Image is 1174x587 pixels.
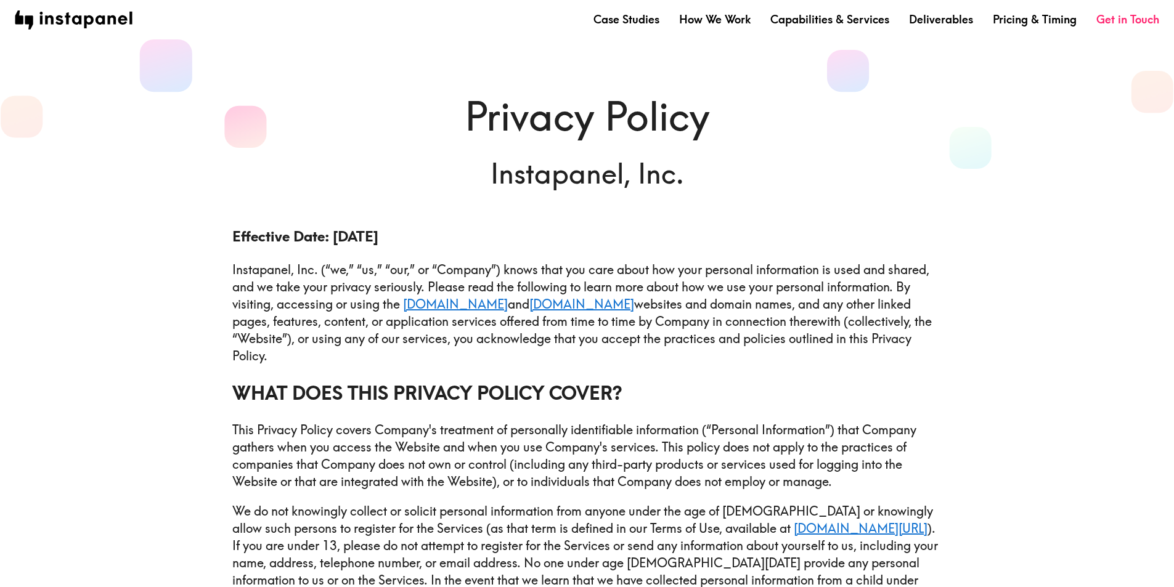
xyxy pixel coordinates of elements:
a: Deliverables [909,12,973,27]
a: How We Work [679,12,751,27]
p: Instapanel, Inc. (“we,” “us,” “our,” or “Company”) knows that you care about how your personal in... [232,261,942,365]
img: instapanel [15,10,132,30]
h2: WHAT DOES THIS PRIVACY POLICY COVER? [232,380,942,406]
a: Get in Touch [1096,12,1159,27]
h6: Instapanel, Inc. [232,154,942,193]
a: [DOMAIN_NAME] [529,296,634,312]
a: [DOMAIN_NAME] [403,296,508,312]
a: [DOMAIN_NAME][URL] [794,520,927,536]
a: Case Studies [593,12,659,27]
a: Capabilities & Services [770,12,889,27]
p: This Privacy Policy covers Company's treatment of personally identifiable information (“Personal ... [232,421,942,490]
a: Pricing & Timing [993,12,1077,27]
h3: Effective Date: [DATE] [232,227,942,247]
h1: Privacy Policy [232,89,942,144]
